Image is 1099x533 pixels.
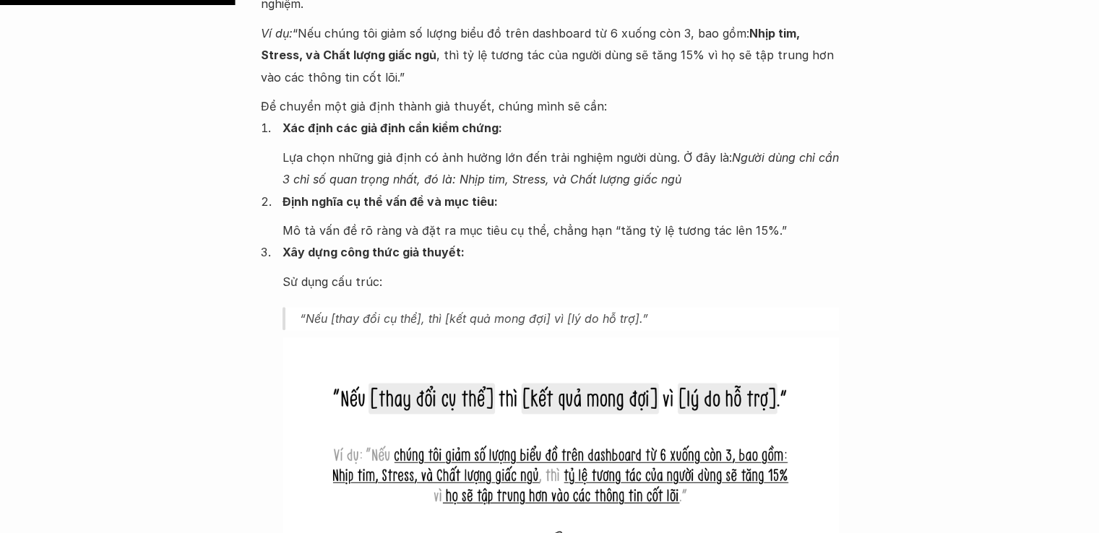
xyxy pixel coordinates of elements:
p: “Nếu chúng tôi giảm số lượng biểu đồ trên dashboard từ 6 xuống còn 3, bao gồm: , thì tỷ lệ tương ... [261,22,839,88]
strong: Định nghĩa cụ thể vấn đề và mục tiêu: [283,194,498,209]
p: Để chuyển một giả định thành giả thuyết, chúng mình sẽ cần: [261,95,839,117]
strong: Xác định các giả định cần kiểm chứng: [283,121,502,135]
em: “Nếu [thay đổi cụ thể], thì [kết quả mong đợi] vì [lý do hỗ trợ].” [300,311,648,326]
em: Ví dụ: [261,26,293,40]
strong: Xây dựng công thức giả thuyết: [283,245,465,259]
p: Sử dụng cấu trúc: [283,271,839,292]
p: Mô tả vấn đề rõ ràng và đặt ra mục tiêu cụ thể, chẳng hạn “tăng tỷ lệ tương tác lên 15%.” [283,220,839,241]
p: Lựa chọn những giả định có ảnh hưởng lớn đến trải nghiệm người dùng. Ở đây là: [283,147,839,191]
